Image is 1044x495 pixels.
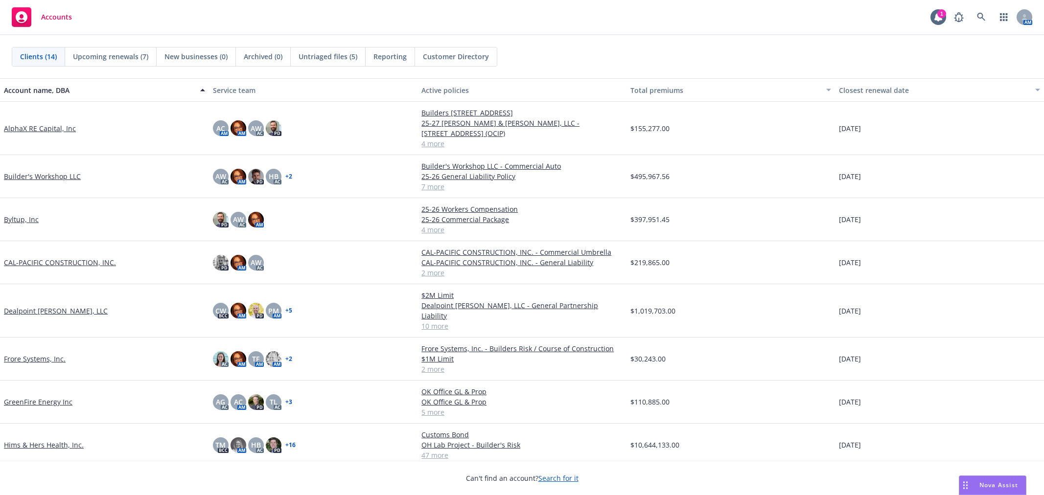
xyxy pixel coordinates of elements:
a: 25-27 [PERSON_NAME] & [PERSON_NAME], LLC - [STREET_ADDRESS] (OCIP) [421,118,623,138]
span: Reporting [373,51,407,62]
a: Dealpoint [PERSON_NAME], LLC [4,306,108,316]
a: 4 more [421,225,623,235]
a: $2M Limit [421,290,623,300]
span: [DATE] [839,171,861,181]
span: Untriaged files (5) [299,51,357,62]
div: 1 [937,9,946,18]
button: Total premiums [626,78,835,102]
span: Clients (14) [20,51,57,62]
a: Customs Bond [421,429,623,440]
span: AG [216,397,225,407]
a: 4 more [421,138,623,149]
a: Byltup, Inc [4,214,39,225]
span: [DATE] [839,123,861,134]
span: TM [215,440,226,450]
span: AW [215,171,226,181]
a: Switch app [994,7,1014,27]
a: Report a Bug [949,7,969,27]
span: [DATE] [839,440,861,450]
span: AW [251,123,261,134]
a: + 2 [285,174,292,180]
span: [DATE] [839,306,861,316]
a: + 2 [285,356,292,362]
a: Builder's Workshop LLC [4,171,81,181]
img: photo [231,255,246,270]
span: $30,243.00 [630,354,666,364]
span: HB [269,171,278,181]
span: PM [268,306,279,316]
span: HB [251,440,261,450]
span: Customer Directory [423,51,489,62]
a: CAL-PACIFIC CONSTRUCTION, INC. [4,257,116,268]
div: Account name, DBA [4,85,194,95]
a: CAL-PACIFIC CONSTRUCTION, INC. - Commercial Umbrella [421,247,623,257]
img: photo [231,351,246,367]
span: Archived (0) [244,51,282,62]
span: $495,967.56 [630,171,670,181]
div: Closest renewal date [839,85,1029,95]
img: photo [266,437,281,453]
a: Search [972,7,991,27]
a: 25-26 General Liability Policy [421,171,623,181]
img: photo [213,212,229,227]
span: Nova Assist [979,481,1018,489]
a: OK Office GL & Prop [421,386,623,397]
span: $397,951.45 [630,214,670,225]
span: New businesses (0) [164,51,228,62]
span: [DATE] [839,257,861,268]
button: Nova Assist [959,475,1026,495]
div: Service team [213,85,414,95]
span: [DATE] [839,397,861,407]
a: Frore Systems, Inc. - Builders Risk / Course of Construction [421,343,623,354]
span: [DATE] [839,354,861,364]
span: AW [233,214,244,225]
a: Frore Systems, Inc. [4,354,66,364]
span: $10,644,133.00 [630,440,679,450]
button: Service team [209,78,418,102]
a: Builder's Workshop LLC - Commercial Auto [421,161,623,171]
a: 25-26 Workers Compensation [421,204,623,214]
a: + 16 [285,442,296,448]
a: 5 more [421,407,623,417]
span: CW [215,306,226,316]
a: + 5 [285,308,292,314]
span: AW [251,257,261,268]
img: photo [213,255,229,270]
img: photo [231,437,246,453]
a: $1M Limit [421,354,623,364]
a: + 3 [285,399,292,405]
a: Dealpoint [PERSON_NAME], LLC - General Partnership Liability [421,300,623,321]
img: photo [231,120,246,136]
span: $1,019,703.00 [630,306,675,316]
span: AC [216,123,225,134]
span: $110,885.00 [630,397,670,407]
span: Accounts [41,13,72,21]
a: 25-26 Commercial Package [421,214,623,225]
a: AlphaX RE Capital, Inc [4,123,76,134]
div: Drag to move [959,476,972,495]
img: photo [266,120,281,136]
img: photo [248,212,264,227]
a: Search for it [538,473,579,483]
a: 10 more [421,321,623,331]
a: GreenFire Energy Inc [4,397,72,407]
span: [DATE] [839,214,861,225]
img: photo [213,351,229,367]
a: 7 more [421,181,623,192]
a: CAL-PACIFIC CONSTRUCTION, INC. - General Liability [421,257,623,268]
img: photo [248,169,264,184]
a: Hims & Hers Health, Inc. [4,440,84,450]
div: Total premiums [630,85,821,95]
img: photo [266,351,281,367]
button: Active policies [418,78,626,102]
a: 2 more [421,364,623,374]
span: $219,865.00 [630,257,670,268]
img: photo [248,394,264,410]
